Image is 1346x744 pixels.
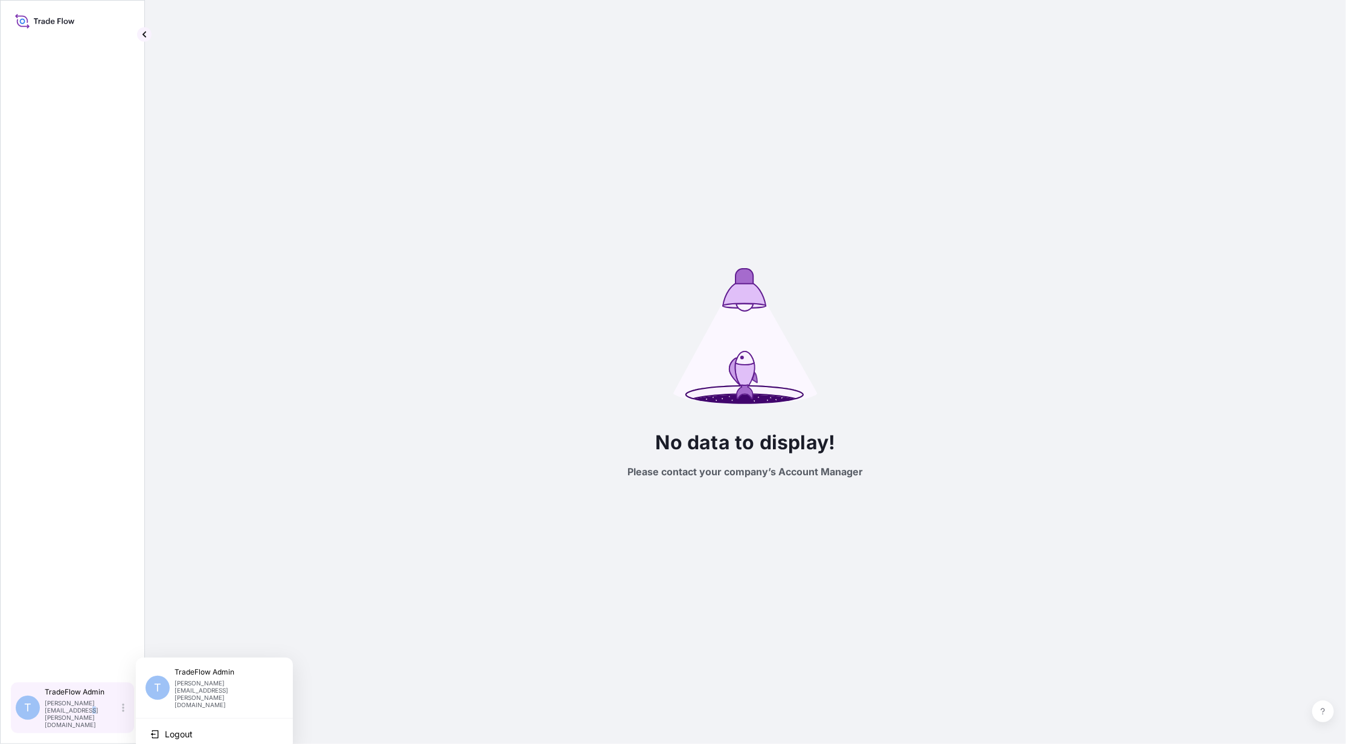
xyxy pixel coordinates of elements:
span: T [154,682,161,694]
p: [PERSON_NAME][EMAIL_ADDRESS][PERSON_NAME][DOMAIN_NAME] [175,679,274,708]
span: Logout [165,728,193,740]
p: No data to display! [656,428,836,457]
p: TradeFlow Admin [45,687,120,697]
p: TradeFlow Admin [175,667,274,677]
p: [PERSON_NAME][EMAIL_ADDRESS][PERSON_NAME][DOMAIN_NAME] [45,699,120,728]
p: Please contact your company’s Account Manager [628,467,864,476]
span: T [24,702,31,714]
